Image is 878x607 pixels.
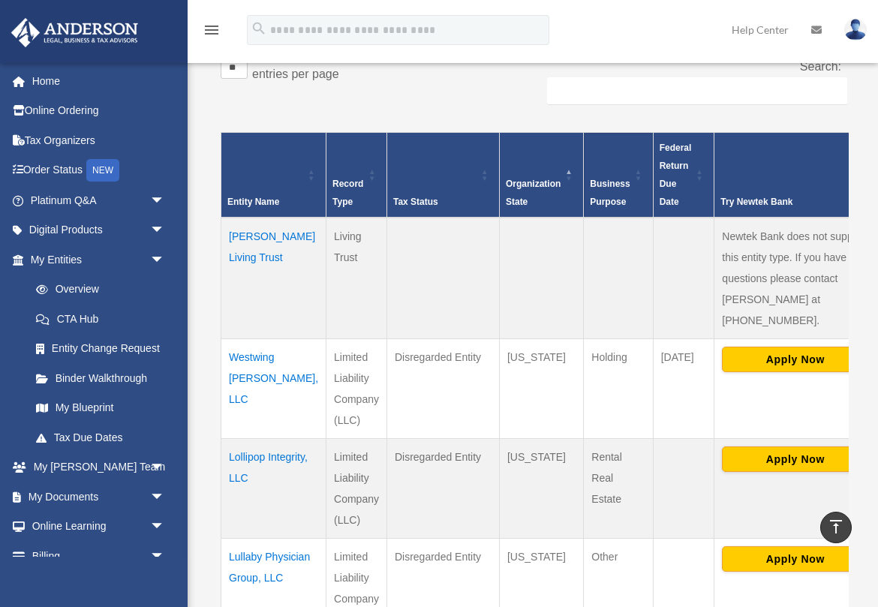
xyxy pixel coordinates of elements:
[722,347,868,372] button: Apply Now
[800,60,841,73] label: Search:
[499,439,583,539] td: [US_STATE]
[844,19,867,41] img: User Pic
[584,439,653,539] td: Rental Real Estate
[11,125,188,155] a: Tax Organizers
[326,133,387,218] th: Record Type: Activate to sort
[499,339,583,439] td: [US_STATE]
[714,133,876,218] th: Try Newtek Bank : Activate to sort
[386,439,499,539] td: Disregarded Entity
[326,339,387,439] td: Limited Liability Company (LLC)
[386,133,499,218] th: Tax Status: Activate to sort
[227,197,279,207] span: Entity Name
[86,159,119,182] div: NEW
[590,179,630,207] span: Business Purpose
[21,422,180,452] a: Tax Due Dates
[499,133,583,218] th: Organization State: Activate to invert sorting
[332,179,363,207] span: Record Type
[506,179,561,207] span: Organization State
[150,482,180,512] span: arrow_drop_down
[11,185,188,215] a: Platinum Q&Aarrow_drop_down
[11,155,188,186] a: Order StatusNEW
[7,18,143,47] img: Anderson Advisors Platinum Portal
[11,215,188,245] a: Digital Productsarrow_drop_down
[11,482,188,512] a: My Documentsarrow_drop_down
[393,197,438,207] span: Tax Status
[21,363,180,393] a: Binder Walkthrough
[653,133,714,218] th: Federal Return Due Date: Activate to sort
[21,334,180,364] a: Entity Change Request
[386,339,499,439] td: Disregarded Entity
[11,245,180,275] a: My Entitiesarrow_drop_down
[820,512,852,543] a: vertical_align_top
[11,452,188,482] a: My [PERSON_NAME] Teamarrow_drop_down
[653,339,714,439] td: [DATE]
[150,185,180,216] span: arrow_drop_down
[584,339,653,439] td: Holding
[221,439,326,539] td: Lollipop Integrity, LLC
[326,218,387,339] td: Living Trust
[660,143,692,207] span: Federal Return Due Date
[150,512,180,542] span: arrow_drop_down
[326,439,387,539] td: Limited Liability Company (LLC)
[11,541,188,571] a: Billingarrow_drop_down
[11,66,188,96] a: Home
[722,446,868,472] button: Apply Now
[827,518,845,536] i: vertical_align_top
[252,68,339,80] label: entries per page
[221,218,326,339] td: [PERSON_NAME] Living Trust
[221,339,326,439] td: Westwing [PERSON_NAME], LLC
[714,218,876,339] td: Newtek Bank does not support this entity type. If you have questions please contact [PERSON_NAME]...
[584,133,653,218] th: Business Purpose: Activate to sort
[150,245,180,275] span: arrow_drop_down
[203,21,221,39] i: menu
[21,304,180,334] a: CTA Hub
[251,20,267,37] i: search
[21,393,180,423] a: My Blueprint
[11,96,188,126] a: Online Ordering
[11,512,188,542] a: Online Learningarrow_drop_down
[21,275,173,305] a: Overview
[203,26,221,39] a: menu
[150,541,180,572] span: arrow_drop_down
[221,133,326,218] th: Entity Name: Activate to sort
[722,546,868,572] button: Apply Now
[720,193,853,211] div: Try Newtek Bank
[150,215,180,246] span: arrow_drop_down
[150,452,180,483] span: arrow_drop_down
